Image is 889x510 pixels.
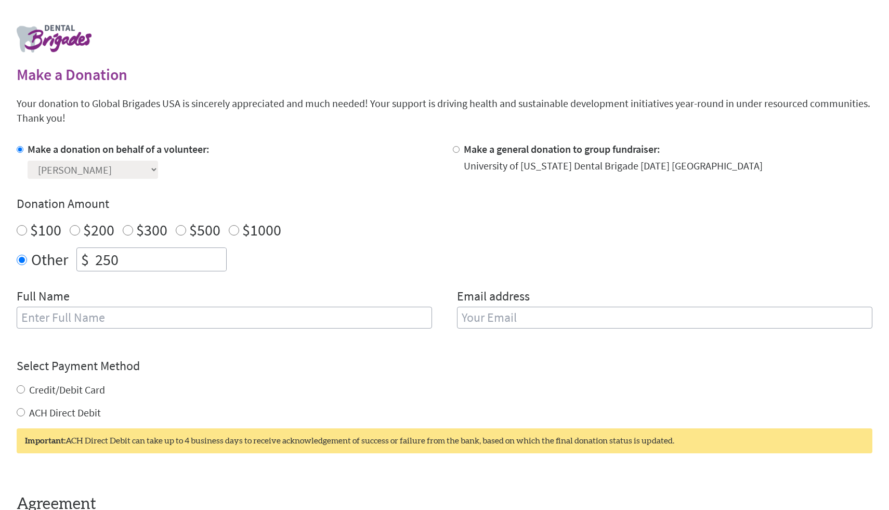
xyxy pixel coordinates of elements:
label: $300 [136,220,167,240]
label: $1000 [242,220,281,240]
label: Other [31,247,68,271]
h2: Make a Donation [17,65,872,84]
input: Your Email [457,307,872,329]
h4: Donation Amount [17,195,872,212]
img: logo-dental.png [17,25,91,53]
input: Enter Full Name [17,307,432,329]
label: $100 [30,220,61,240]
label: Make a general donation to group fundraiser: [464,142,660,155]
h4: Select Payment Method [17,358,872,374]
label: Credit/Debit Card [29,383,105,396]
label: ACH Direct Debit [29,406,101,419]
label: Email address [457,288,530,307]
div: ACH Direct Debit can take up to 4 business days to receive acknowledgement of success or failure ... [17,428,872,453]
div: University of [US_STATE] Dental Brigade [DATE] [GEOGRAPHIC_DATA] [464,159,763,173]
strong: Important: [25,437,66,445]
label: Full Name [17,288,70,307]
input: Enter Amount [93,248,226,271]
p: Your donation to Global Brigades USA is sincerely appreciated and much needed! Your support is dr... [17,96,872,125]
div: $ [77,248,93,271]
label: $500 [189,220,220,240]
label: Make a donation on behalf of a volunteer: [28,142,210,155]
label: $200 [83,220,114,240]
